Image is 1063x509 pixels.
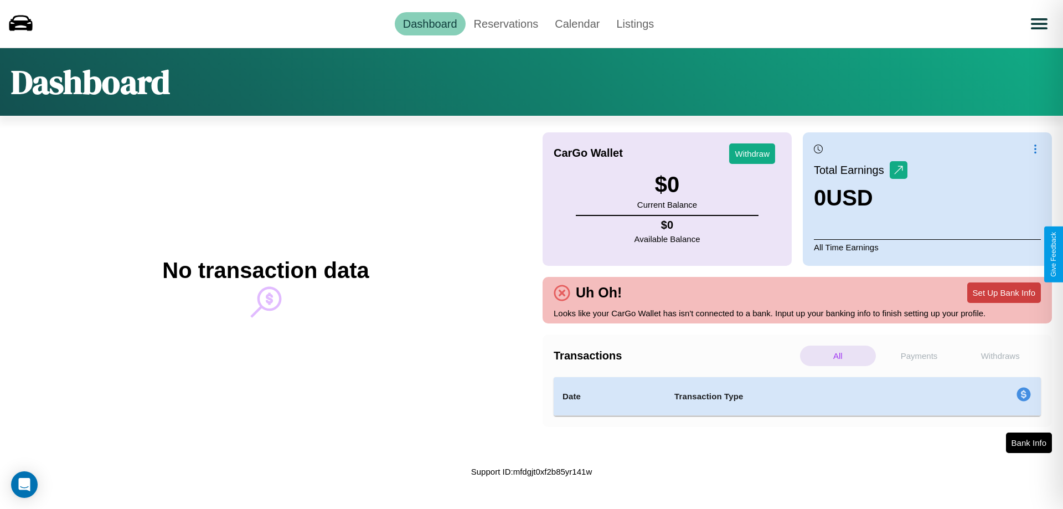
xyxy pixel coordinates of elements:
[554,306,1041,321] p: Looks like your CarGo Wallet has isn't connected to a bank. Input up your banking info to finish ...
[1050,232,1057,277] div: Give Feedback
[554,377,1041,416] table: simple table
[1024,8,1055,39] button: Open menu
[634,219,700,232] h4: $ 0
[1006,433,1052,453] button: Bank Info
[11,59,170,105] h1: Dashboard
[967,282,1041,303] button: Set Up Bank Info
[563,390,657,403] h4: Date
[466,12,547,35] a: Reservations
[637,172,697,197] h3: $ 0
[634,232,700,246] p: Available Balance
[554,147,623,160] h4: CarGo Wallet
[814,186,907,210] h3: 0 USD
[674,390,926,403] h4: Transaction Type
[570,285,627,301] h4: Uh Oh!
[814,160,890,180] p: Total Earnings
[471,464,592,479] p: Support ID: mfdgjt0xf2b85yr141w
[962,346,1038,366] p: Withdraws
[162,258,369,283] h2: No transaction data
[729,143,775,164] button: Withdraw
[637,197,697,212] p: Current Balance
[881,346,957,366] p: Payments
[395,12,466,35] a: Dashboard
[546,12,608,35] a: Calendar
[554,349,797,362] h4: Transactions
[814,239,1041,255] p: All Time Earnings
[11,471,38,498] div: Open Intercom Messenger
[800,346,876,366] p: All
[608,12,662,35] a: Listings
